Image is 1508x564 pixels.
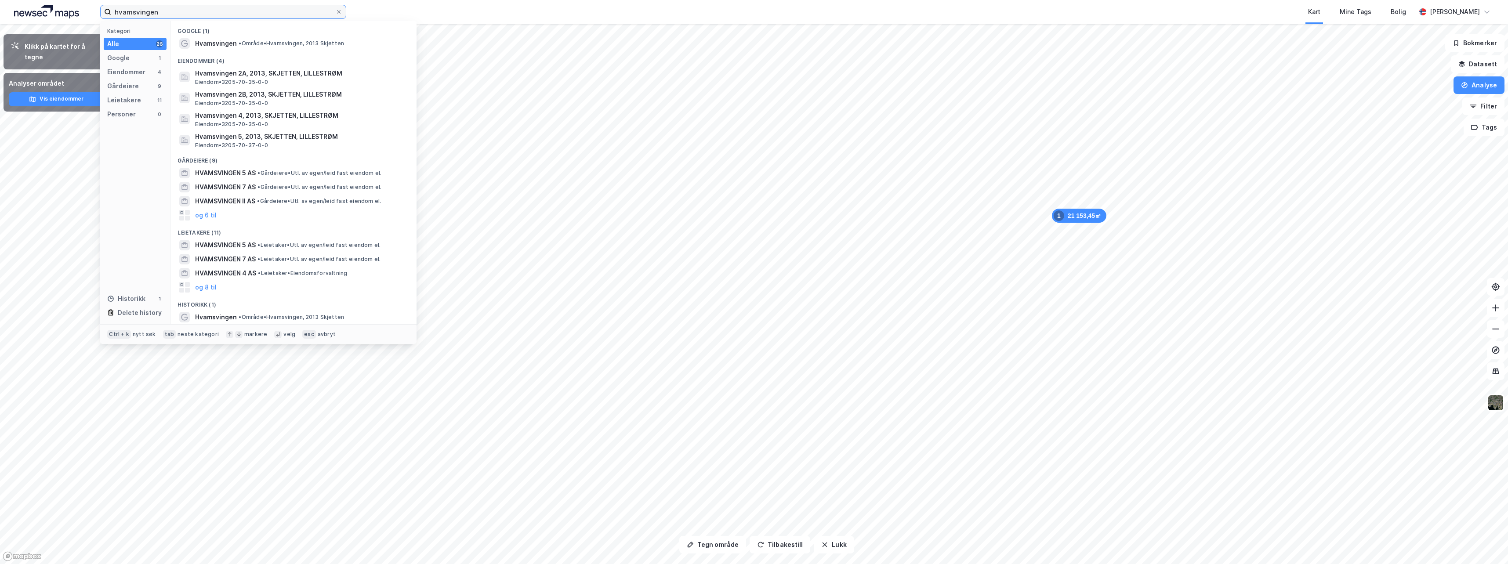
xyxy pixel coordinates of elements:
[257,170,260,176] span: •
[195,131,406,142] span: Hvamsvingen 5, 2013, SKJETTEN, LILLESTRØM
[156,40,163,47] div: 26
[25,41,102,62] div: Klikk på kartet for å tegne
[1445,34,1504,52] button: Bokmerker
[1462,98,1504,115] button: Filter
[170,222,417,238] div: Leietakere (11)
[118,307,162,318] div: Delete history
[195,254,256,264] span: HVAMSVINGEN 7 AS
[814,536,854,553] button: Lukk
[156,54,163,61] div: 1
[239,314,344,321] span: Område • Hvamsvingen, 2013 Skjetten
[178,331,219,338] div: neste kategori
[239,40,241,47] span: •
[257,256,381,263] span: Leietaker • Utl. av egen/leid fast eiendom el.
[170,21,417,36] div: Google (1)
[14,5,79,18] img: logo.a4113a55bc3d86da70a041830d287a7e.svg
[1054,210,1064,221] div: 1
[170,294,417,310] div: Historikk (1)
[195,168,256,178] span: HVAMSVINGEN 5 AS
[107,330,131,339] div: Ctrl + k
[107,109,136,119] div: Personer
[195,89,406,100] span: Hvamsvingen 2B, 2013, SKJETTEN, LILLESTRØM
[1464,522,1508,564] div: Kontrollprogram for chat
[195,282,217,293] button: og 8 til
[244,331,267,338] div: markere
[107,28,167,34] div: Kategori
[195,210,217,221] button: og 6 til
[318,331,336,338] div: avbryt
[195,68,406,79] span: Hvamsvingen 2A, 2013, SKJETTEN, LILLESTRØM
[107,53,130,63] div: Google
[1464,522,1508,564] iframe: Chat Widget
[107,95,141,105] div: Leietakere
[1340,7,1371,17] div: Mine Tags
[156,295,163,302] div: 1
[1430,7,1480,17] div: [PERSON_NAME]
[195,196,255,206] span: HVAMSVINGEN II AS
[156,97,163,104] div: 11
[1451,55,1504,73] button: Datasett
[239,314,241,320] span: •
[258,270,347,277] span: Leietaker • Eiendomsforvaltning
[9,92,104,106] button: Vis eiendommer
[170,150,417,166] div: Gårdeiere (9)
[195,100,268,107] span: Eiendom • 3205-70-35-0-0
[257,198,260,204] span: •
[107,67,145,77] div: Eiendommer
[156,111,163,118] div: 0
[195,142,268,149] span: Eiendom • 3205-70-37-0-0
[1052,209,1106,223] div: Map marker
[257,256,260,262] span: •
[195,121,268,128] span: Eiendom • 3205-70-35-0-0
[257,184,381,191] span: Gårdeiere • Utl. av egen/leid fast eiendom el.
[195,110,406,121] span: Hvamsvingen 4, 2013, SKJETTEN, LILLESTRØM
[195,268,256,278] span: HVAMSVINGEN 4 AS
[1308,7,1320,17] div: Kart
[163,330,176,339] div: tab
[257,198,381,205] span: Gårdeiere • Utl. av egen/leid fast eiendom el.
[679,536,746,553] button: Tegn område
[107,39,119,49] div: Alle
[107,81,139,91] div: Gårdeiere
[111,5,335,18] input: Søk på adresse, matrikkel, gårdeiere, leietakere eller personer
[239,40,344,47] span: Område • Hvamsvingen, 2013 Skjetten
[257,184,260,190] span: •
[1391,7,1406,17] div: Bolig
[195,38,237,49] span: Hvamsvingen
[258,270,261,276] span: •
[133,331,156,338] div: nytt søk
[1454,76,1504,94] button: Analyse
[156,69,163,76] div: 4
[195,240,256,250] span: HVAMSVINGEN 5 AS
[750,536,810,553] button: Tilbakestill
[1487,394,1504,411] img: 9k=
[195,312,237,322] span: Hvamsvingen
[257,170,381,177] span: Gårdeiere • Utl. av egen/leid fast eiendom el.
[302,330,316,339] div: esc
[257,242,381,249] span: Leietaker • Utl. av egen/leid fast eiendom el.
[195,79,268,86] span: Eiendom • 3205-70-35-0-0
[257,242,260,248] span: •
[283,331,295,338] div: velg
[156,83,163,90] div: 9
[195,182,256,192] span: HVAMSVINGEN 7 AS
[9,78,104,89] div: Analyser området
[107,293,145,304] div: Historikk
[3,551,41,561] a: Mapbox homepage
[170,51,417,66] div: Eiendommer (4)
[1464,119,1504,136] button: Tags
